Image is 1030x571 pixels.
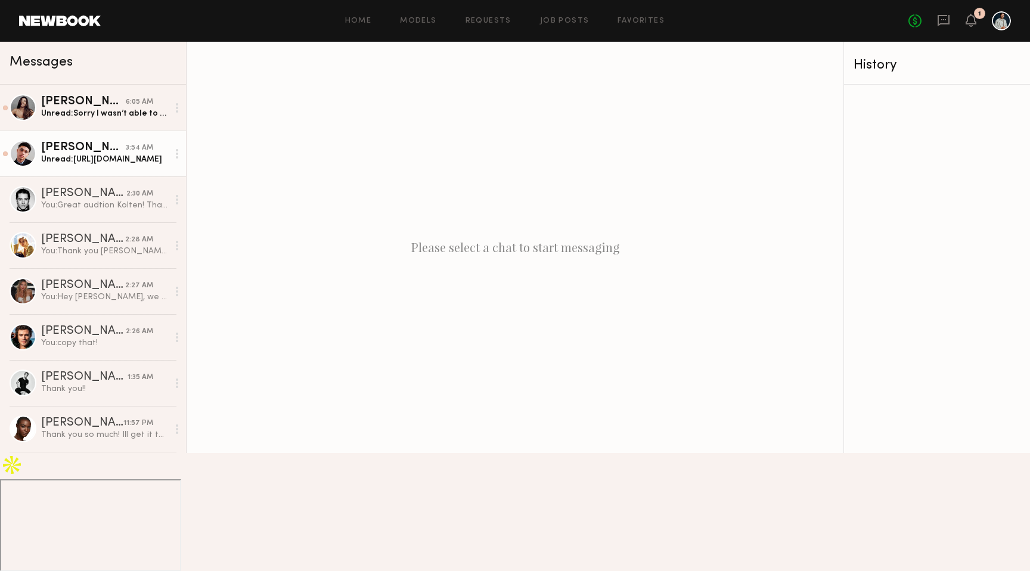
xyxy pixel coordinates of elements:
[41,108,168,119] div: Unread: Sorry I wasn’t able to record anything before my flight. I’ll have it to you first thing ...
[125,234,153,246] div: 2:28 AM
[41,429,168,440] div: Thank you so much! Ill get it to you asap!
[41,188,126,200] div: [PERSON_NAME]
[41,234,125,246] div: [PERSON_NAME]
[41,337,168,349] div: You: copy that!
[126,142,153,154] div: 3:54 AM
[41,246,168,257] div: You: Thank you [PERSON_NAME]! Looking forward to it!
[123,418,153,429] div: 11:57 PM
[41,154,168,165] div: Unread: [URL][DOMAIN_NAME]
[125,280,153,291] div: 2:27 AM
[41,200,168,211] div: You: Great audtion Kolten! Thank you! We will be in touch
[854,58,1020,72] div: History
[41,280,125,291] div: [PERSON_NAME]
[345,17,372,25] a: Home
[41,371,128,383] div: [PERSON_NAME]
[41,291,168,303] div: You: Hey [PERSON_NAME], we are forsure filming the 20th and 21st :/
[466,17,511,25] a: Requests
[540,17,590,25] a: Job Posts
[10,55,73,69] span: Messages
[41,383,168,395] div: Thank you!!
[128,372,153,383] div: 1:35 AM
[126,188,153,200] div: 2:30 AM
[41,325,126,337] div: [PERSON_NAME]
[126,326,153,337] div: 2:26 AM
[41,96,126,108] div: [PERSON_NAME]
[41,142,126,154] div: [PERSON_NAME]
[400,17,436,25] a: Models
[978,11,981,17] div: 1
[187,42,843,453] div: Please select a chat to start messaging
[126,97,153,108] div: 6:05 AM
[41,417,123,429] div: [PERSON_NAME]
[618,17,665,25] a: Favorites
